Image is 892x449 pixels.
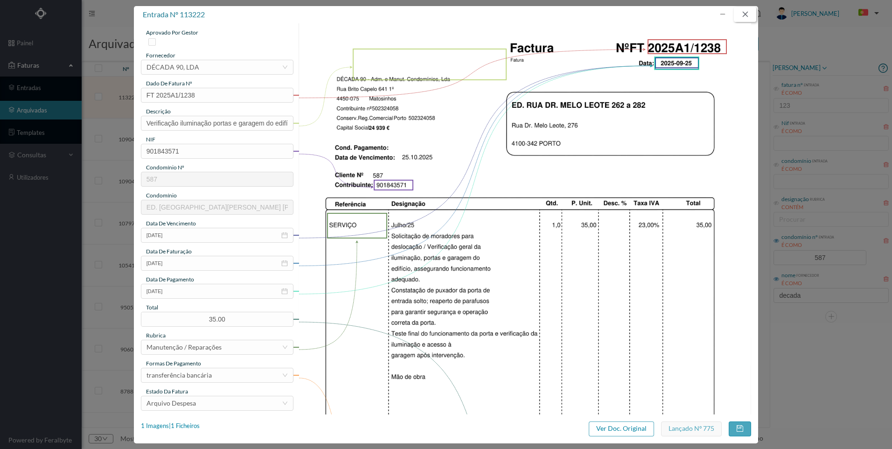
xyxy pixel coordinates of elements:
div: 1 Imagens | 1 Ficheiros [141,421,200,431]
span: data de vencimento [146,220,196,227]
span: data de pagamento [146,276,194,283]
span: NIF [146,136,155,143]
i: icon: down [282,344,288,350]
button: Lançado nº 775 [661,421,722,436]
span: Formas de Pagamento [146,360,201,367]
button: PT [851,6,883,21]
i: icon: calendar [281,260,288,267]
span: total [146,304,158,311]
i: icon: calendar [281,232,288,239]
div: Manutenção / Reparações [146,340,222,354]
i: icon: down [282,64,288,70]
span: descrição [146,108,171,115]
span: data de faturação [146,248,192,255]
span: rubrica [146,332,166,339]
div: Arquivo Despesa [146,396,196,410]
span: fornecedor [146,52,175,59]
span: entrada nº 113222 [143,10,205,19]
div: transferência bancária [146,368,212,382]
i: icon: down [282,372,288,378]
span: dado de fatura nº [146,80,192,87]
span: estado da fatura [146,388,188,395]
div: DÉCADA 90, LDA [146,60,199,74]
i: icon: calendar [281,288,288,295]
button: Ver Doc. Original [589,421,654,436]
span: condomínio nº [146,164,184,171]
span: condomínio [146,192,177,199]
i: icon: down [282,400,288,406]
span: aprovado por gestor [146,29,198,36]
